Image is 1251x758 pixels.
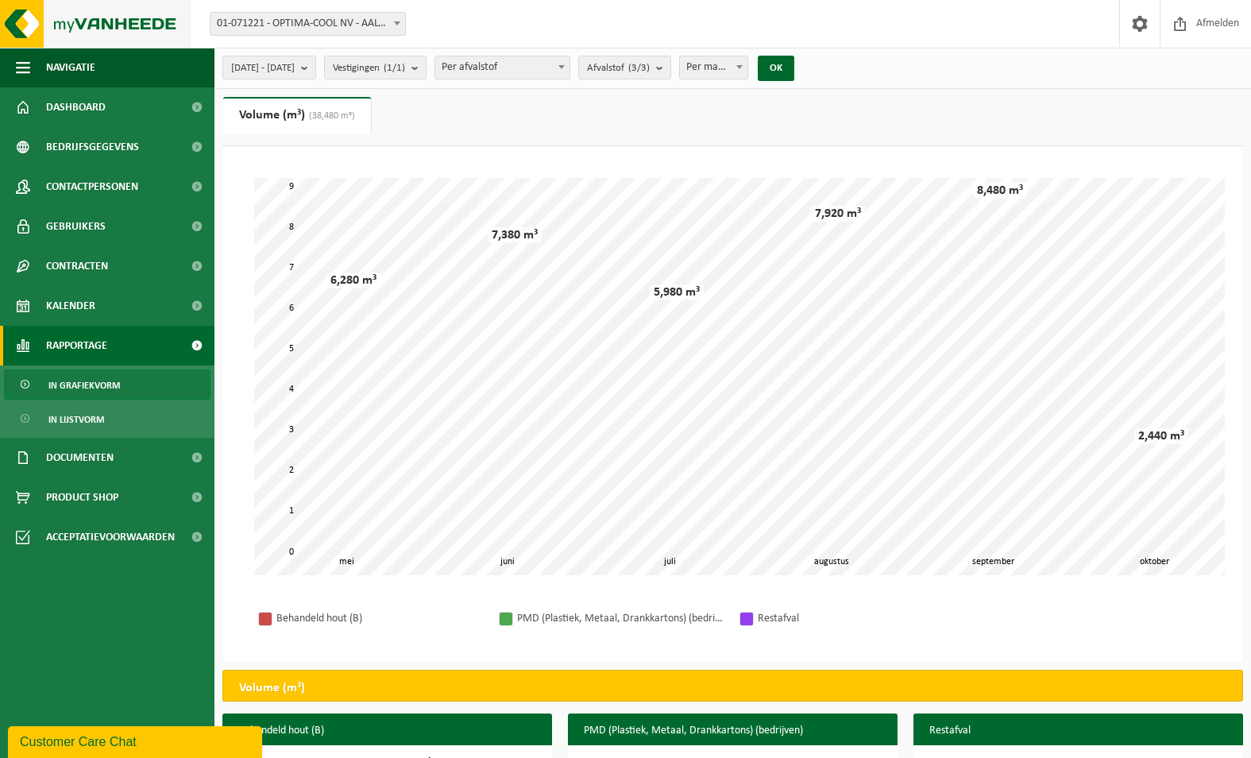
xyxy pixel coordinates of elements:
h3: Restafval [913,714,1243,748]
button: OK [758,56,794,81]
span: Navigatie [46,48,95,87]
span: In lijstvorm [48,404,104,435]
h3: PMD (Plastiek, Metaal, Drankkartons) (bedrijven) [568,714,898,748]
span: Per afvalstof [434,56,570,79]
button: Afvalstof(3/3) [578,56,671,79]
span: Kalender [46,286,95,326]
count: (3/3) [628,63,650,73]
span: In grafiekvorm [48,370,120,400]
h2: Volume (m³) [223,671,321,706]
span: Dashboard [46,87,106,127]
div: PMD (Plastiek, Metaal, Drankkartons) (bedrijven) [517,609,724,628]
button: Vestigingen(1/1) [324,56,427,79]
div: 7,380 m³ [488,227,542,243]
span: Per maand [680,56,747,79]
div: 7,920 m³ [811,206,865,222]
span: Contactpersonen [46,167,138,207]
button: [DATE] - [DATE] [222,56,316,79]
div: 6,280 m³ [326,273,380,288]
span: Rapportage [46,326,107,365]
span: Acceptatievoorwaarden [46,517,175,557]
a: In lijstvorm [4,404,210,434]
a: In grafiekvorm [4,369,210,400]
span: Contracten [46,246,108,286]
span: Product Shop [46,478,118,517]
span: 01-071221 - OPTIMA-COOL NV - AALTER [210,13,405,35]
span: Documenten [46,438,114,478]
span: Gebruikers [46,207,106,246]
count: (1/1) [384,63,405,73]
span: 01-071221 - OPTIMA-COOL NV - AALTER [210,12,406,36]
div: 8,480 m³ [973,183,1027,199]
span: [DATE] - [DATE] [231,56,295,80]
div: 5,980 m³ [650,284,704,300]
span: Afvalstof [587,56,650,80]
span: (38,480 m³) [305,111,355,121]
span: Bedrijfsgegevens [46,127,139,167]
span: Vestigingen [333,56,405,80]
h3: Behandeld hout (B) [222,714,552,748]
div: 2,440 m³ [1134,428,1188,444]
div: Behandeld hout (B) [276,609,483,628]
div: Restafval [758,609,964,628]
span: Per maand [679,56,748,79]
span: Per afvalstof [435,56,570,79]
iframe: chat widget [8,723,265,758]
a: Volume (m³) [223,97,371,133]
